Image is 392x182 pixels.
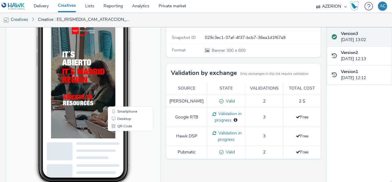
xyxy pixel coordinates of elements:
[166,127,207,146] td: Hawk DSP
[111,129,131,133] span: Smartphone
[212,48,226,53] span: Banner
[166,82,207,95] th: Source
[263,114,266,120] span: 3
[205,35,320,41] div: 029c3ec1-37af-4f37-bcb7-36ea1d1f67a9
[166,95,207,108] td: [PERSON_NAME]
[216,130,242,142] span: Validation in progress
[3,17,9,23] img: mobile
[171,68,237,78] h3: Validation by exchange
[341,69,358,75] strong: Version 1
[350,1,359,11] img: Hawk Academy
[245,82,283,95] th: Validations
[263,133,266,139] span: 3
[296,133,308,139] span: Free
[341,50,387,62] div: [DATE] 12:13
[240,72,308,76] small: Only exchanges in this list require validation
[111,144,126,147] span: QR Code
[35,12,133,27] a: Creative : ES_IRISMEDIA_CAM_ATRACCION_DATOS_300X600
[172,35,196,41] span: Snapshot ID
[341,31,358,37] strong: Version 3
[224,98,235,104] span: Valid
[2,2,25,10] img: undefined Logo
[283,82,320,95] th: Total cost
[263,149,266,155] span: 2
[296,114,308,120] span: Free
[380,2,386,11] div: AC
[224,149,235,155] span: Valid
[350,1,361,11] a: Hawk Academy
[341,31,387,43] div: [DATE] 13:02
[103,134,146,142] li: Desktop
[43,24,50,27] span: 11:51
[299,98,305,104] span: 2 $
[341,69,387,81] div: [DATE] 12:12
[263,98,266,104] span: 2
[103,127,146,134] li: Smartphone
[111,136,125,140] span: Desktop
[215,111,242,123] span: Validation in progress
[166,146,207,159] td: Pubmatic
[172,47,186,53] span: Format
[296,149,308,155] span: Free
[45,29,109,158] img: Advertisement preview
[166,108,207,127] td: Google RTB
[341,50,358,56] strong: Version 2
[207,82,245,95] th: State
[103,142,146,149] li: QR Code
[211,48,246,53] span: 300 x 600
